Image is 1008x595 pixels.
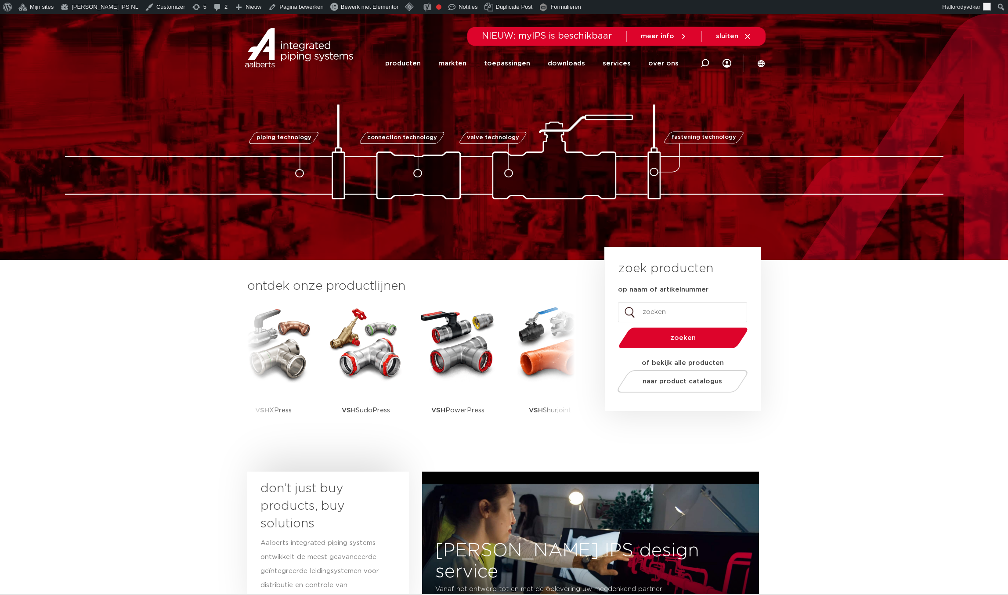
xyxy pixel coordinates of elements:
span: fastening technology [672,135,736,141]
span: Bewerk met Elementor [341,4,399,10]
span: valve technology [467,135,519,141]
a: toepassingen [484,47,530,80]
a: over ons [648,47,679,80]
strong: of bekijk alle producten [642,360,724,366]
h3: zoek producten [618,260,713,278]
a: services [603,47,631,80]
strong: VSH [255,407,269,414]
a: meer info [641,32,687,40]
div: Focus keyphrase niet ingevuld [436,4,441,10]
a: markten [438,47,466,80]
nav: Menu [723,45,731,81]
a: producten [385,47,421,80]
h3: [PERSON_NAME] IPS design service [422,540,759,582]
a: VSHPowerPress [419,304,498,438]
label: op naam of artikelnummer [618,285,708,294]
a: VSHShurjoint [511,304,590,438]
a: naar product catalogus [615,370,750,393]
h3: don’t just buy products, buy solutions [260,480,380,533]
nav: Menu [385,47,679,80]
h3: ontdek onze productlijnen [247,278,575,295]
a: sluiten [716,32,751,40]
span: zoeken [641,335,725,341]
input: zoeken [618,302,747,322]
p: PowerPress [431,383,484,438]
span: piping technology [257,135,311,141]
button: zoeken [615,327,751,349]
span: sluiten [716,33,738,40]
span: meer info [641,33,674,40]
strong: VSH [431,407,445,414]
p: Shurjoint [529,383,571,438]
p: SudoPress [342,383,390,438]
p: XPress [255,383,292,438]
span: NIEUW: myIPS is beschikbaar [482,32,612,40]
span: naar product catalogus [643,378,722,385]
strong: VSH [342,407,356,414]
strong: VSH [529,407,543,414]
a: VSHSudoPress [326,304,405,438]
a: VSHXPress [234,304,313,438]
span: rodyvdkar [955,4,980,10]
a: downloads [548,47,585,80]
span: connection technology [367,135,437,141]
